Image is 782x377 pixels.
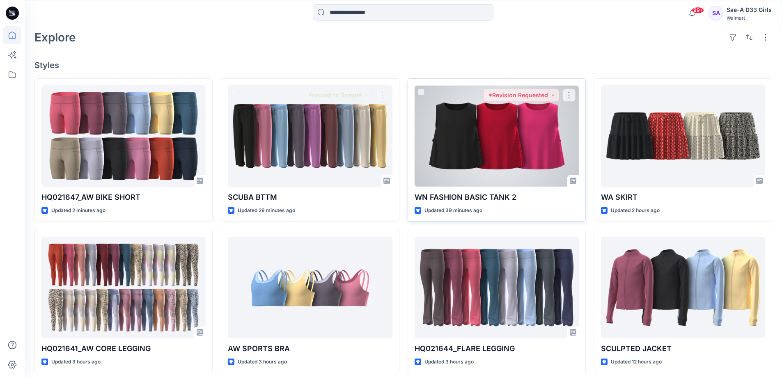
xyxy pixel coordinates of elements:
p: HQ021647_AW BIKE SHORT [41,192,206,203]
p: WN FASHION BASIC TANK 2 [415,192,579,203]
a: SCULPTED JACKET [601,237,765,338]
p: Updated 3 hours ago [424,358,474,366]
p: Updated 39 minutes ago [424,206,482,215]
p: Updated 3 hours ago [51,358,101,366]
p: AW SPORTS BRA [228,343,392,354]
a: HQ021644_FLARE LEGGING [415,237,579,338]
a: SCUBA BTTM [228,85,392,187]
p: SCULPTED JACKET [601,343,765,354]
div: Walmart [727,15,772,21]
p: Updated 3 hours ago [238,358,287,366]
p: Updated 12 hours ago [611,358,662,366]
p: Updated 29 minutes ago [238,206,295,215]
a: HQ021641_AW CORE LEGGING [41,237,206,338]
p: Updated 2 minutes ago [51,206,105,215]
a: WN FASHION BASIC TANK 2 [415,85,579,187]
span: 99+ [692,7,704,14]
div: Sae-A D33 Girls [727,5,772,15]
a: WA SKIRT [601,85,765,187]
div: SA [709,6,723,21]
a: HQ021647_AW BIKE SHORT [41,85,206,187]
a: AW SPORTS BRA [228,237,392,338]
p: WA SKIRT [601,192,765,203]
h2: Explore [34,31,76,44]
h4: Styles [34,60,772,70]
p: SCUBA BTTM [228,192,392,203]
p: HQ021644_FLARE LEGGING [415,343,579,354]
p: Updated 2 hours ago [611,206,660,215]
p: HQ021641_AW CORE LEGGING [41,343,206,354]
